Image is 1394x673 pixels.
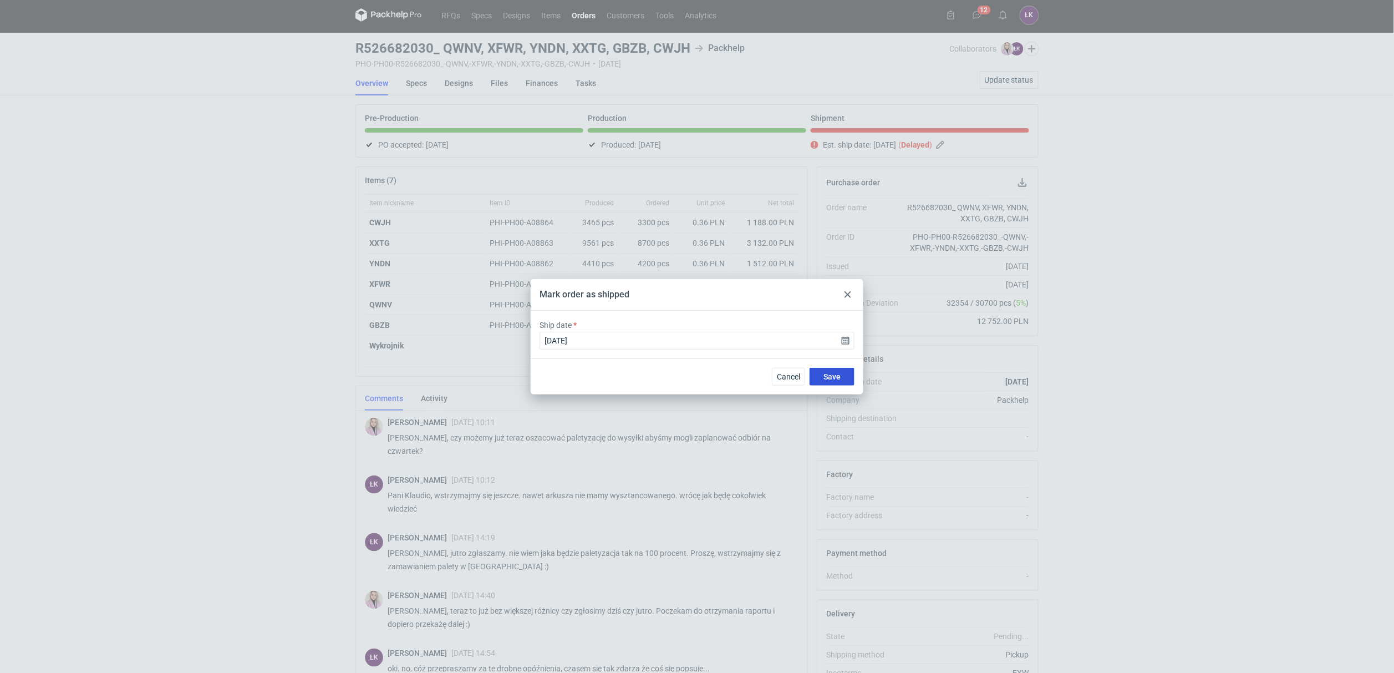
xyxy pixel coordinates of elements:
div: Mark order as shipped [540,289,629,301]
span: Cancel [777,373,800,381]
span: Save [823,373,841,381]
label: Ship date [540,320,572,331]
button: Cancel [772,368,805,386]
button: Save [810,368,854,386]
